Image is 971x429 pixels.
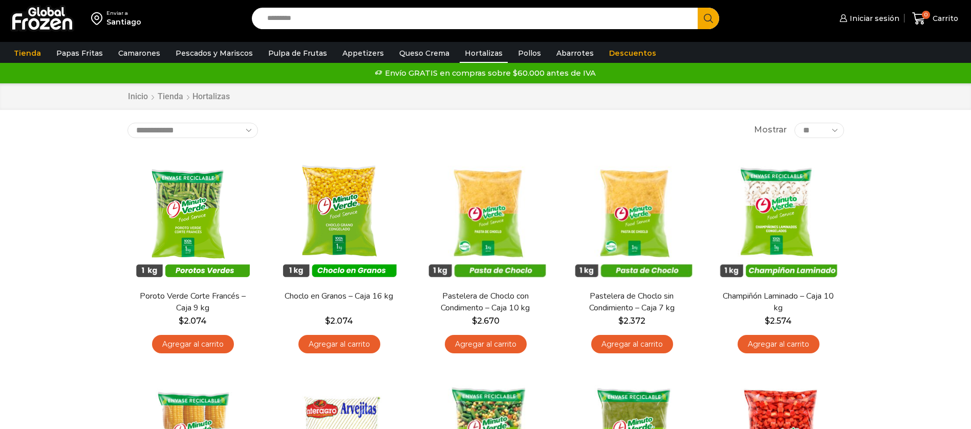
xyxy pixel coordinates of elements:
a: Camarones [113,43,165,63]
a: Agregar al carrito: “Poroto Verde Corte Francés - Caja 9 kg” [152,335,234,354]
a: Tienda [157,91,184,103]
a: Pulpa de Frutas [263,43,332,63]
a: Abarrotes [551,43,599,63]
a: Inicio [127,91,148,103]
img: address-field-icon.svg [91,10,106,27]
bdi: 2.670 [472,316,500,326]
span: Iniciar sesión [847,13,899,24]
nav: Breadcrumb [127,91,230,103]
a: Agregar al carrito: “Pastelera de Choclo sin Condimiento - Caja 7 kg” [591,335,673,354]
a: Poroto Verde Corte Francés – Caja 9 kg [134,290,251,314]
bdi: 2.372 [618,316,645,326]
a: Champiñón Laminado – Caja 10 kg [719,290,837,314]
a: Papas Fritas [51,43,108,63]
div: Santiago [106,17,141,27]
a: Choclo en Granos – Caja 16 kg [280,290,398,302]
button: Search button [698,8,719,29]
span: $ [618,316,623,326]
span: $ [765,316,770,326]
a: Hortalizas [460,43,508,63]
span: Carrito [930,13,958,24]
div: Enviar a [106,10,141,17]
span: 0 [922,11,930,19]
a: Appetizers [337,43,389,63]
a: Pescados y Mariscos [170,43,258,63]
a: Pastelera de Choclo con Condimento – Caja 10 kg [426,290,544,314]
a: Tienda [9,43,46,63]
span: $ [325,316,330,326]
select: Pedido de la tienda [127,123,258,138]
span: $ [179,316,184,326]
bdi: 2.574 [765,316,792,326]
span: Mostrar [754,124,787,136]
a: Queso Crema [394,43,455,63]
bdi: 2.074 [325,316,353,326]
h1: Hortalizas [192,92,230,101]
a: Iniciar sesión [837,8,899,29]
span: $ [472,316,477,326]
a: Descuentos [604,43,661,63]
a: Pollos [513,43,546,63]
a: Agregar al carrito: “Champiñón Laminado - Caja 10 kg” [738,335,819,354]
a: 0 Carrito [910,7,961,31]
a: Agregar al carrito: “Pastelera de Choclo con Condimento - Caja 10 kg” [445,335,527,354]
a: Pastelera de Choclo sin Condimiento – Caja 7 kg [573,290,691,314]
bdi: 2.074 [179,316,207,326]
a: Agregar al carrito: “Choclo en Granos - Caja 16 kg” [298,335,380,354]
